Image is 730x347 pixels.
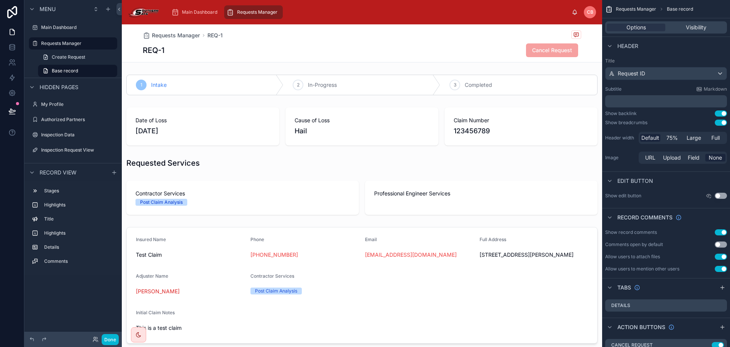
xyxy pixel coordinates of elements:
[44,202,114,208] label: Highlights
[143,45,164,56] h1: REQ-1
[29,114,117,126] a: Authorized Partners
[587,9,593,15] span: CB
[29,144,117,156] a: Inspection Request View
[152,32,200,39] span: Requests Manager
[605,254,660,260] div: Allow users to attach files
[618,70,645,77] span: Request ID
[617,284,631,291] span: Tabs
[645,154,655,162] span: URL
[605,95,727,107] div: scrollable content
[605,229,657,235] div: Show record comments
[686,24,706,31] span: Visibility
[617,42,638,50] span: Header
[169,5,223,19] a: Main Dashboard
[44,244,114,250] label: Details
[709,154,722,162] span: None
[41,101,116,107] label: My Profile
[40,83,78,91] span: Hidden pages
[641,134,659,142] span: Default
[207,32,223,39] a: REQ-1
[165,4,572,21] div: scrollable content
[237,9,277,15] span: Requests Manager
[44,258,114,264] label: Comments
[617,177,653,185] span: Edit button
[41,147,116,153] label: Inspection Request View
[102,334,119,345] button: Done
[29,37,117,50] a: Requests Manager
[29,21,117,34] a: Main Dashboard
[696,86,727,92] a: Markdown
[24,181,122,275] div: scrollable content
[663,154,681,162] span: Upload
[44,230,114,236] label: Highlights
[38,51,117,63] a: Create Request
[41,24,116,30] label: Main Dashboard
[605,120,647,126] div: Show breadcrumbs
[40,5,56,13] span: Menu
[143,32,200,39] a: Requests Manager
[605,193,641,199] label: Show edit button
[41,117,116,123] label: Authorized Partners
[128,6,159,18] img: App logo
[41,40,113,46] label: Requests Manager
[605,58,727,64] label: Title
[667,6,693,12] span: Base record
[605,110,637,117] div: Show backlink
[52,68,78,74] span: Base record
[605,86,622,92] label: Subtitle
[626,24,646,31] span: Options
[605,67,727,80] button: Request ID
[687,134,701,142] span: Large
[611,302,630,309] label: Details
[605,155,636,161] label: Image
[605,135,636,141] label: Header width
[704,86,727,92] span: Markdown
[44,188,114,194] label: Stages
[52,54,85,60] span: Create Request
[41,132,116,138] label: Inspection Data
[617,214,673,221] span: Record comments
[29,98,117,110] a: My Profile
[29,129,117,141] a: Inspection Data
[688,154,700,162] span: Field
[44,216,114,222] label: Title
[617,323,665,331] span: Action buttons
[666,134,678,142] span: 75%
[605,241,663,248] div: Comments open by default
[38,65,117,77] a: Base record
[182,9,217,15] span: Main Dashboard
[224,5,283,19] a: Requests Manager
[711,134,720,142] span: Full
[605,266,679,272] div: Allow users to mention other users
[40,169,77,176] span: Record view
[616,6,656,12] span: Requests Manager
